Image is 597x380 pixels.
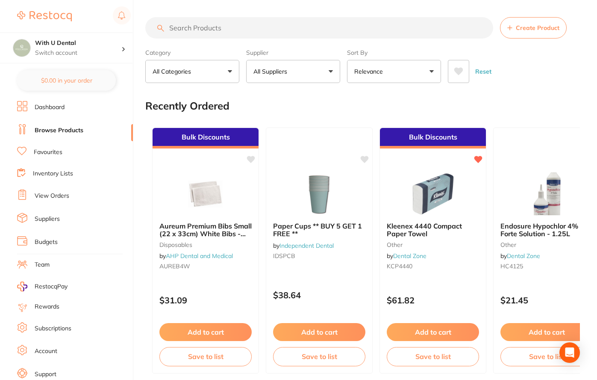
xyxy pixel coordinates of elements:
[387,263,479,270] small: KCP4440
[35,370,56,379] a: Support
[507,252,540,260] a: Dental Zone
[17,70,116,91] button: $0.00 in your order
[17,282,68,291] a: RestocqPay
[387,295,479,305] p: $61.82
[178,172,233,215] img: Aureum Premium Bibs Small (22 x 33cm) White Bibs - Carton of 1000
[273,252,365,259] small: IDSPCB
[347,60,441,83] button: Relevance
[35,215,60,223] a: Suppliers
[500,295,593,305] p: $21.45
[253,67,291,76] p: All Suppliers
[159,222,252,238] b: Aureum Premium Bibs Small (22 x 33cm) White Bibs - Carton of 1000
[291,172,347,215] img: Paper Cups ** BUY 5 GET 1 FREE **
[159,252,233,260] span: by
[35,282,68,291] span: RestocqPay
[35,238,58,246] a: Budgets
[35,103,65,112] a: Dashboard
[273,347,365,366] button: Save to list
[145,17,493,39] input: Search Products
[35,126,83,135] a: Browse Products
[516,24,559,31] span: Create Product
[35,39,121,47] h4: With U Dental
[159,263,252,270] small: AUREB4W
[153,67,194,76] p: All Categories
[387,222,479,238] b: Kleenex 4440 Compact Paper Towel
[500,323,593,341] button: Add to cart
[387,252,426,260] span: by
[473,60,494,83] button: Reset
[273,290,365,300] p: $38.64
[35,49,121,57] p: Switch account
[35,261,50,269] a: Team
[347,49,441,56] label: Sort By
[35,347,57,356] a: Account
[145,60,239,83] button: All Categories
[387,241,479,248] small: other
[153,128,259,148] div: Bulk Discounts
[17,6,72,26] a: Restocq Logo
[273,323,365,341] button: Add to cart
[500,222,593,238] b: Endosure Hypochlor 4% Forte Solution - 1.25L
[13,39,30,56] img: With U Dental
[273,222,365,238] b: Paper Cups ** BUY 5 GET 1 FREE **
[33,169,73,178] a: Inventory Lists
[159,241,252,248] small: disposables
[145,49,239,56] label: Category
[246,60,340,83] button: All Suppliers
[500,252,540,260] span: by
[519,172,574,215] img: Endosure Hypochlor 4% Forte Solution - 1.25L
[559,342,580,363] div: Open Intercom Messenger
[405,172,461,215] img: Kleenex 4440 Compact Paper Towel
[387,323,479,341] button: Add to cart
[159,323,252,341] button: Add to cart
[145,100,229,112] h2: Recently Ordered
[279,242,334,249] a: Independent Dental
[246,49,340,56] label: Supplier
[34,148,62,157] a: Favourites
[387,347,479,366] button: Save to list
[159,347,252,366] button: Save to list
[166,252,233,260] a: AHP Dental and Medical
[159,295,252,305] p: $31.09
[35,303,59,311] a: Rewards
[35,324,71,333] a: Subscriptions
[500,17,567,39] button: Create Product
[500,263,593,270] small: HC4125
[17,282,27,291] img: RestocqPay
[17,11,72,21] img: Restocq Logo
[500,241,593,248] small: other
[500,347,593,366] button: Save to list
[273,242,334,249] span: by
[393,252,426,260] a: Dental Zone
[35,192,69,200] a: View Orders
[354,67,386,76] p: Relevance
[380,128,486,148] div: Bulk Discounts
